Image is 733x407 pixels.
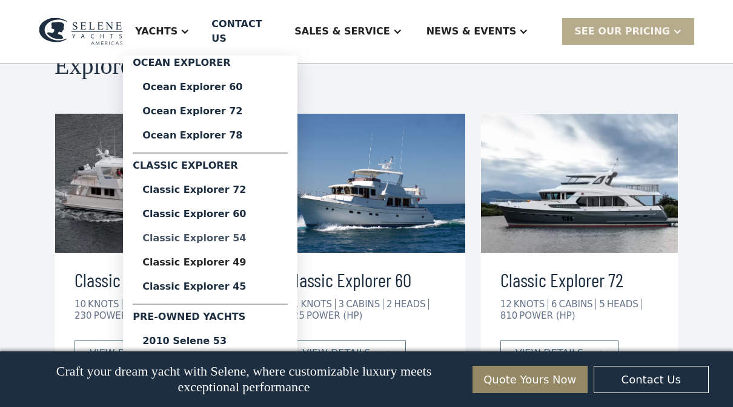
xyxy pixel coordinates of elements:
[55,53,678,79] h2: Explore other models
[307,310,362,321] div: POWER (HP)
[133,158,288,178] div: Classic Explorer
[133,310,288,329] div: Pre-Owned Yachts
[75,340,193,366] a: view details
[562,18,694,44] div: SEE Our Pricing
[142,131,278,140] div: Ocean Explorer 78
[133,56,288,75] div: Ocean Explorer
[133,99,288,123] a: Ocean Explorer 72
[133,226,288,250] a: Classic Explorer 54
[599,299,605,310] div: 5
[473,366,588,393] a: Quote Yours Now
[142,258,278,267] div: Classic Explorer 49
[339,299,345,310] div: 3
[500,265,658,294] h3: Classic Explorer 72
[90,346,158,360] div: view details
[133,250,288,275] a: Classic Explorer 49
[142,209,278,219] div: Classic Explorer 60
[135,24,177,39] div: Yachts
[514,299,548,310] div: KNOTS
[133,123,288,148] a: Ocean Explorer 78
[386,299,393,310] div: 2
[142,233,278,243] div: Classic Explorer 54
[142,106,278,116] div: Ocean Explorer 72
[282,7,414,56] div: Sales & Service
[75,265,233,294] h3: Classic Explorer 49
[300,299,335,310] div: KNOTS
[142,82,278,92] div: Ocean Explorer 60
[414,7,541,56] div: News & EVENTS
[123,7,202,56] div: Yachts
[500,340,619,366] a: view details
[211,17,273,46] div: Contact US
[426,24,517,39] div: News & EVENTS
[94,310,150,321] div: POWER (HP)
[142,185,278,195] div: Classic Explorer 72
[346,299,383,310] div: CABINS
[516,346,583,360] div: view details
[133,75,288,99] a: Ocean Explorer 60
[133,275,288,299] a: Classic Explorer 45
[394,299,429,310] div: HEADS
[500,310,518,321] div: 810
[287,340,405,366] a: view details
[287,265,445,294] h3: Classic Explorer 60
[133,329,288,353] a: 2010 Selene 53
[500,299,512,310] div: 12
[88,299,122,310] div: KNOTS
[551,299,557,310] div: 6
[142,282,278,291] div: Classic Explorer 45
[39,18,123,45] img: logo
[559,299,596,310] div: CABINS
[607,299,642,310] div: HEADS
[574,24,670,39] div: SEE Our Pricing
[294,24,390,39] div: Sales & Service
[75,310,92,321] div: 230
[142,336,278,346] div: 2010 Selene 53
[133,202,288,226] a: Classic Explorer 60
[24,363,463,395] p: Craft your dream yacht with Selene, where customizable luxury meets exceptional performance
[123,56,297,392] nav: Yachts
[133,178,288,202] a: Classic Explorer 72
[594,366,709,393] a: Contact Us
[519,310,575,321] div: POWER (HP)
[75,299,86,310] div: 10
[302,346,370,360] div: view details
